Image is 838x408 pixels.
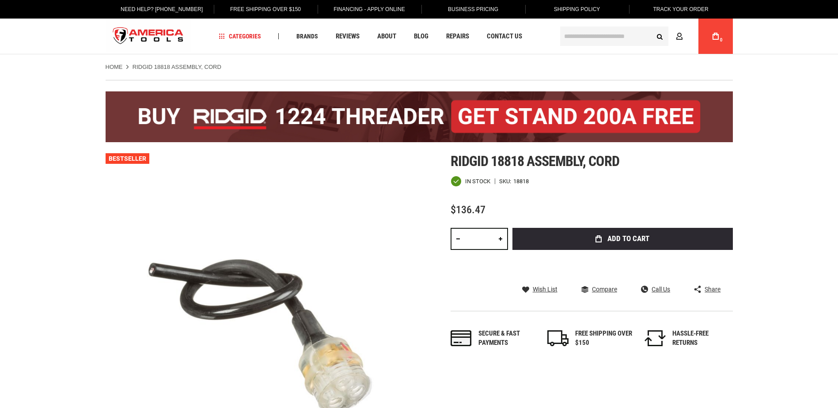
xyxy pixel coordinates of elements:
span: 0 [720,38,723,42]
strong: RIDGID 18818 ASSEMBLY, CORD [133,64,221,70]
div: 18818 [513,178,529,184]
button: Search [652,28,668,45]
span: Ridgid 18818 assembly, cord [451,153,619,170]
img: shipping [547,330,569,346]
span: Brands [296,33,318,39]
div: Secure & fast payments [478,329,536,348]
img: returns [645,330,666,346]
a: Blog [410,30,432,42]
a: Call Us [641,285,670,293]
span: In stock [465,178,490,184]
span: Add to Cart [607,235,649,242]
img: BOGO: Buy the RIDGID® 1224 Threader (26092), get the 92467 200A Stand FREE! [106,91,733,142]
a: store logo [106,20,191,53]
img: payments [451,330,472,346]
a: Contact Us [483,30,526,42]
a: About [373,30,400,42]
iframe: Secure express checkout frame [511,253,735,278]
span: Repairs [446,33,469,40]
strong: SKU [499,178,513,184]
a: Brands [292,30,322,42]
div: HASSLE-FREE RETURNS [672,329,730,348]
span: Shipping Policy [554,6,600,12]
div: FREE SHIPPING OVER $150 [575,329,633,348]
button: Add to Cart [512,228,733,250]
span: Contact Us [487,33,522,40]
div: Availability [451,176,490,187]
a: 0 [707,19,724,54]
span: About [377,33,396,40]
a: Repairs [442,30,473,42]
span: $136.47 [451,204,485,216]
a: Home [106,63,123,71]
span: Wish List [533,286,557,292]
a: Compare [581,285,617,293]
a: Wish List [522,285,557,293]
span: Share [705,286,720,292]
a: Categories [215,30,265,42]
a: Reviews [332,30,364,42]
span: Compare [592,286,617,292]
span: Call Us [652,286,670,292]
img: America Tools [106,20,191,53]
span: Categories [219,33,261,39]
span: Reviews [336,33,360,40]
span: Blog [414,33,428,40]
